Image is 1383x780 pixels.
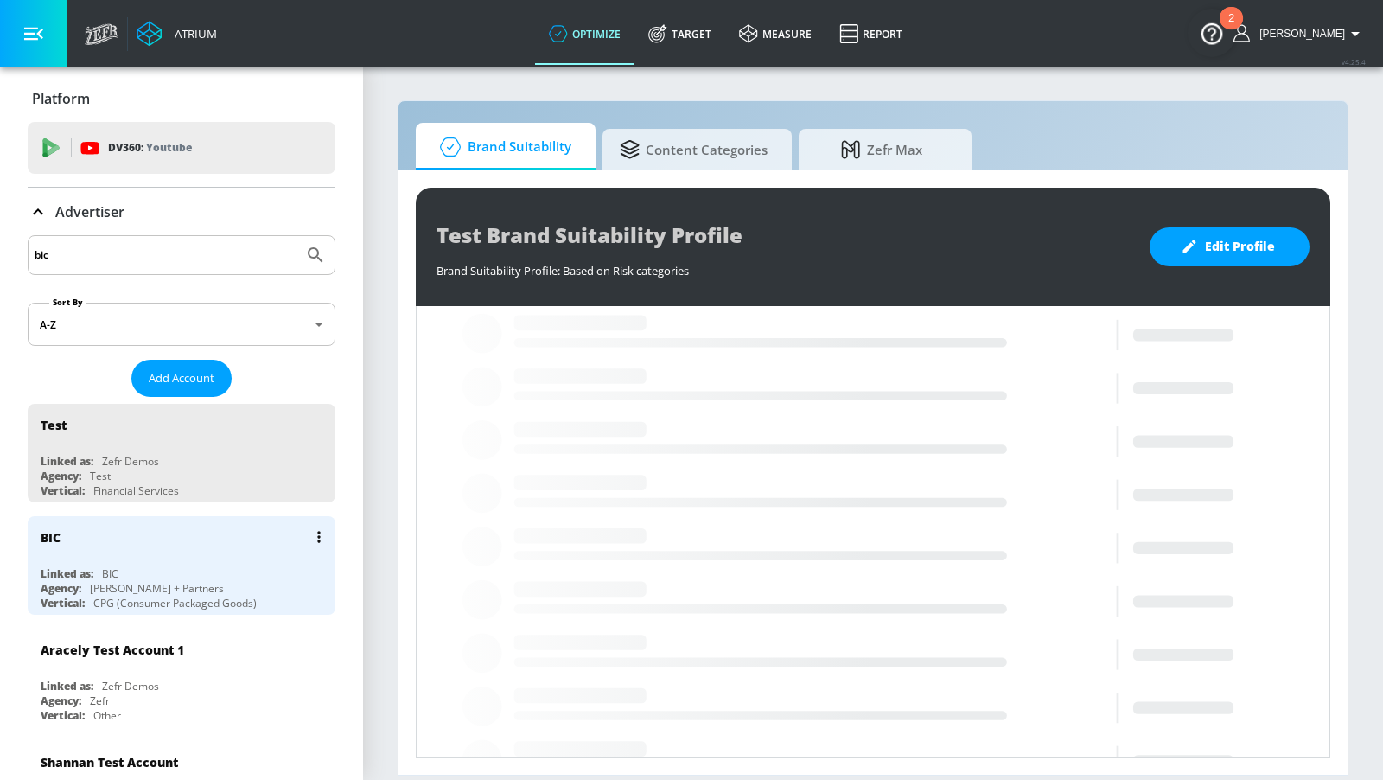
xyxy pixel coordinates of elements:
[41,694,81,708] div: Agency:
[41,469,81,483] div: Agency:
[93,596,257,611] div: CPG (Consumer Packaged Goods)
[41,529,61,546] div: BIC
[90,581,224,596] div: [PERSON_NAME] + Partners
[1342,57,1366,67] span: v 4.25.4
[28,516,335,615] div: BICLinked as:BICAgency:[PERSON_NAME] + PartnersVertical:CPG (Consumer Packaged Goods)
[1150,227,1310,266] button: Edit Profile
[1252,28,1345,40] span: login as: anthony.tran@zefr.com
[725,3,825,65] a: measure
[131,360,232,397] button: Add Account
[102,566,118,581] div: BIC
[620,129,768,170] span: Content Categories
[41,483,85,498] div: Vertical:
[41,566,93,581] div: Linked as:
[28,303,335,346] div: A-Z
[28,629,335,727] div: Aracely Test Account 1Linked as:Zefr DemosAgency:ZefrVertical:Other
[32,89,90,108] p: Platform
[35,244,296,266] input: Search by name
[816,129,947,170] span: Zefr Max
[149,368,214,388] span: Add Account
[41,454,93,469] div: Linked as:
[28,74,335,123] div: Platform
[102,454,159,469] div: Zefr Demos
[41,581,81,596] div: Agency:
[41,417,67,433] div: Test
[41,708,85,723] div: Vertical:
[49,297,86,308] label: Sort By
[41,754,178,770] div: Shannan Test Account
[1228,18,1234,41] div: 2
[1184,236,1275,258] span: Edit Profile
[93,708,121,723] div: Other
[28,188,335,236] div: Advertiser
[437,254,1132,278] div: Brand Suitability Profile: Based on Risk categories
[535,3,634,65] a: optimize
[102,679,159,694] div: Zefr Demos
[825,3,916,65] a: Report
[1233,23,1366,44] button: [PERSON_NAME]
[1188,9,1236,57] button: Open Resource Center, 2 new notifications
[28,404,335,502] div: TestLinked as:Zefr DemosAgency:TestVertical:Financial Services
[108,138,192,157] p: DV360:
[93,483,179,498] div: Financial Services
[296,236,335,274] button: Submit Search
[90,694,110,708] div: Zefr
[28,122,335,174] div: DV360: Youtube
[41,642,184,658] div: Aracely Test Account 1
[55,202,124,221] p: Advertiser
[90,469,111,483] div: Test
[41,679,93,694] div: Linked as:
[634,3,725,65] a: Target
[41,596,85,611] div: Vertical:
[146,138,192,157] p: Youtube
[433,126,571,168] span: Brand Suitability
[137,21,217,47] a: Atrium
[168,26,217,42] div: Atrium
